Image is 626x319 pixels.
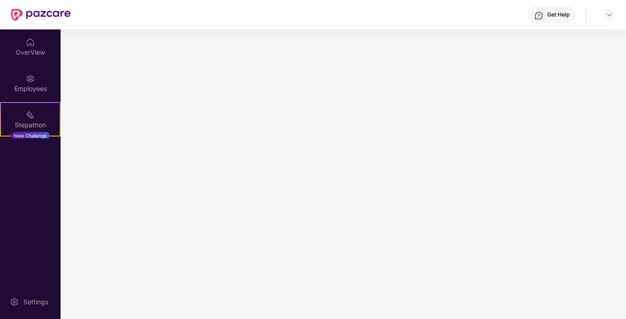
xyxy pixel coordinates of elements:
[10,297,19,307] img: svg+xml;base64,PHN2ZyBpZD0iU2V0dGluZy0yMHgyMCIgeG1sbnM9Imh0dHA6Ly93d3cudzMub3JnLzIwMDAvc3ZnIiB3aW...
[606,11,613,18] img: svg+xml;base64,PHN2ZyBpZD0iRHJvcGRvd24tMzJ4MzIiIHhtbG5zPSJodHRwOi8vd3d3LnczLm9yZy8yMDAwL3N2ZyIgd2...
[547,11,570,18] div: Get Help
[11,132,50,139] div: New Challenge
[534,11,543,20] img: svg+xml;base64,PHN2ZyBpZD0iSGVscC0zMngzMiIgeG1sbnM9Imh0dHA6Ly93d3cudzMub3JnLzIwMDAvc3ZnIiB3aWR0aD...
[21,297,51,307] div: Settings
[26,74,35,83] img: svg+xml;base64,PHN2ZyBpZD0iRW1wbG95ZWVzIiB4bWxucz0iaHR0cDovL3d3dy53My5vcmcvMjAwMC9zdmciIHdpZHRoPS...
[26,38,35,47] img: svg+xml;base64,PHN2ZyBpZD0iSG9tZSIgeG1sbnM9Imh0dHA6Ly93d3cudzMub3JnLzIwMDAvc3ZnIiB3aWR0aD0iMjAiIG...
[26,110,35,120] img: svg+xml;base64,PHN2ZyB4bWxucz0iaHR0cDovL3d3dy53My5vcmcvMjAwMC9zdmciIHdpZHRoPSIyMSIgaGVpZ2h0PSIyMC...
[11,9,71,21] img: New Pazcare Logo
[1,120,60,130] div: Stepathon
